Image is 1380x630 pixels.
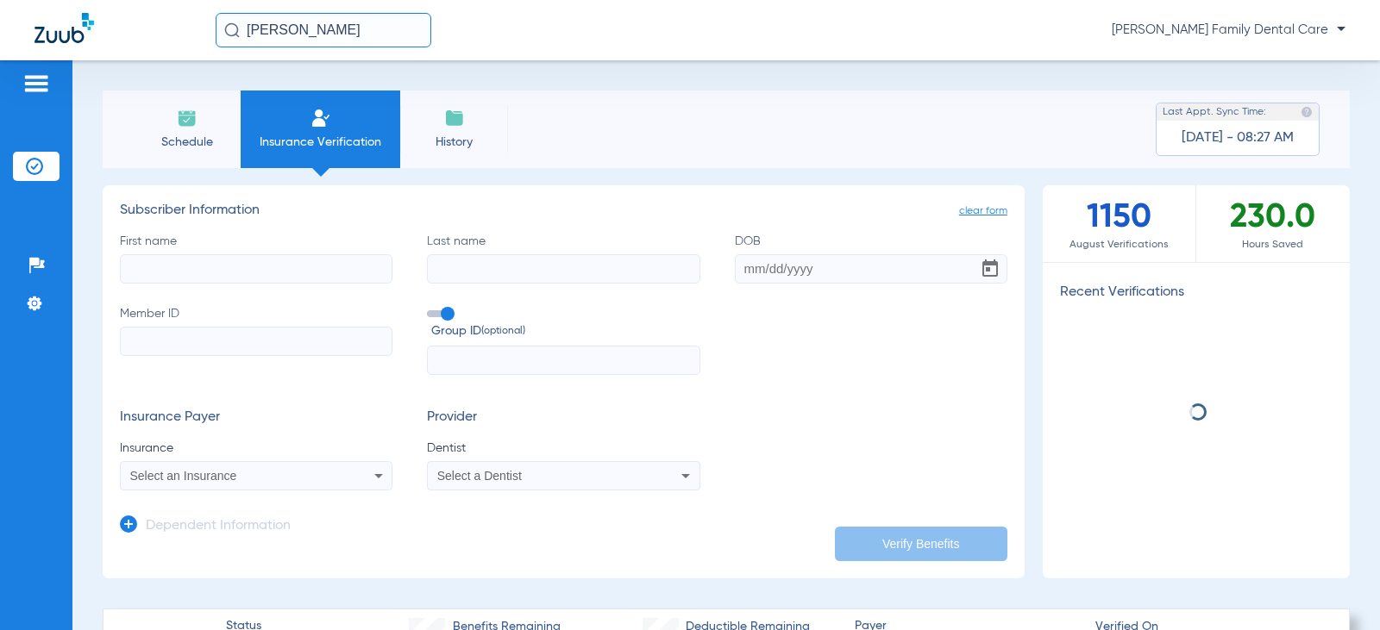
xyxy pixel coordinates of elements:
[973,252,1007,286] button: Open calendar
[1112,22,1345,39] span: [PERSON_NAME] Family Dental Care
[120,233,392,284] label: First name
[120,203,1007,220] h3: Subscriber Information
[1196,185,1350,262] div: 230.0
[146,518,291,535] h3: Dependent Information
[146,134,228,151] span: Schedule
[22,73,50,94] img: hamburger-icon
[1163,103,1266,121] span: Last Appt. Sync Time:
[444,108,465,128] img: History
[34,13,94,43] img: Zuub Logo
[413,134,495,151] span: History
[427,440,699,457] span: Dentist
[120,440,392,457] span: Insurance
[224,22,240,38] img: Search Icon
[1301,106,1313,118] img: last sync help info
[959,203,1007,220] span: clear form
[120,409,392,427] h3: Insurance Payer
[254,134,387,151] span: Insurance Verification
[1182,129,1294,147] span: [DATE] - 08:27 AM
[735,233,1007,284] label: DOB
[427,254,699,284] input: Last name
[1043,236,1195,253] span: August Verifications
[130,469,237,483] span: Select an Insurance
[1196,236,1350,253] span: Hours Saved
[427,409,699,427] h3: Provider
[427,233,699,284] label: Last name
[1043,284,1350,302] h3: Recent Verifications
[431,322,699,340] span: Group ID
[120,327,392,356] input: Member ID
[120,254,392,284] input: First name
[735,254,1007,284] input: DOBOpen calendar
[310,108,331,128] img: Manual Insurance Verification
[177,108,198,128] img: Schedule
[216,13,431,47] input: Search for patients
[437,469,522,483] span: Select a Dentist
[1043,185,1196,262] div: 1150
[120,305,392,376] label: Member ID
[481,322,525,340] small: (optional)
[835,527,1007,561] button: Verify Benefits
